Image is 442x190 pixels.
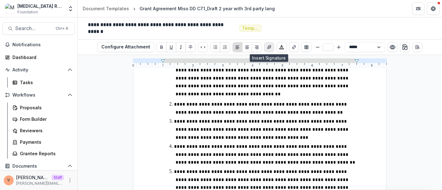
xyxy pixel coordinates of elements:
[220,42,230,52] button: Ordered List
[15,25,52,31] span: Search...
[52,175,64,180] p: Staff
[233,42,242,52] button: Align Left
[2,52,75,62] a: Dashboard
[12,54,70,61] div: Dashboard
[17,3,64,9] div: [MEDICAL_DATA] Research Fund Workflow Sandbox
[277,42,287,52] button: Choose font color
[20,79,70,86] div: Tasks
[335,43,343,51] button: Bigger
[302,42,311,52] button: Insert Table
[314,43,321,51] button: Smaller
[252,42,262,52] button: Align Right
[166,42,176,52] button: Underline
[2,161,75,171] button: Open Documents
[157,42,167,52] button: Bold
[289,42,299,52] button: Create link
[186,42,196,52] button: Strike
[412,2,425,15] button: Partners
[20,150,70,157] div: Grantee Reports
[198,42,208,52] button: Code
[20,139,70,145] div: Payments
[2,40,75,50] button: Notifications
[7,178,10,182] div: Venkat
[16,181,64,186] p: [PERSON_NAME][EMAIL_ADDRESS][DOMAIN_NAME]
[140,5,275,12] div: Grant Agreement Miso DD C7.1_Draft 2 year with 3rd party lang
[12,93,65,98] span: Workflows
[2,22,75,35] button: Search...
[10,102,75,113] a: Proposals
[17,9,38,15] span: Foundation
[12,164,65,169] span: Documents
[20,104,70,111] div: Proposals
[400,42,410,52] button: download-word
[10,114,75,124] a: Form Builder
[16,174,49,181] p: [PERSON_NAME]
[66,2,75,15] button: Open entity switcher
[12,67,65,73] span: Activity
[412,42,422,52] button: Open Editor Sidebar
[5,4,15,14] img: Misophonia Research Fund Workflow Sandbox
[427,2,440,15] button: Get Help
[388,42,398,52] button: Preview preview-doc.pdf
[80,4,277,13] nav: breadcrumb
[10,125,75,136] a: Reviewers
[10,137,75,147] a: Payments
[242,26,259,31] span: Template
[2,90,75,100] button: Open Workflows
[20,116,70,122] div: Form Builder
[97,42,154,52] button: Configure Attachment
[12,42,72,47] span: Notifications
[80,4,131,13] a: Document Templates
[10,148,75,159] a: Grantee Reports
[242,42,252,52] button: Align Center
[210,42,220,52] button: Bullet List
[176,42,186,52] button: Italicize
[54,25,70,32] div: Ctrl + K
[20,127,70,134] div: Reviewers
[10,77,75,88] a: Tasks
[66,177,74,184] button: More
[264,42,274,52] button: Insert Signature
[83,5,129,12] div: Document Templates
[2,65,75,75] button: Open Activity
